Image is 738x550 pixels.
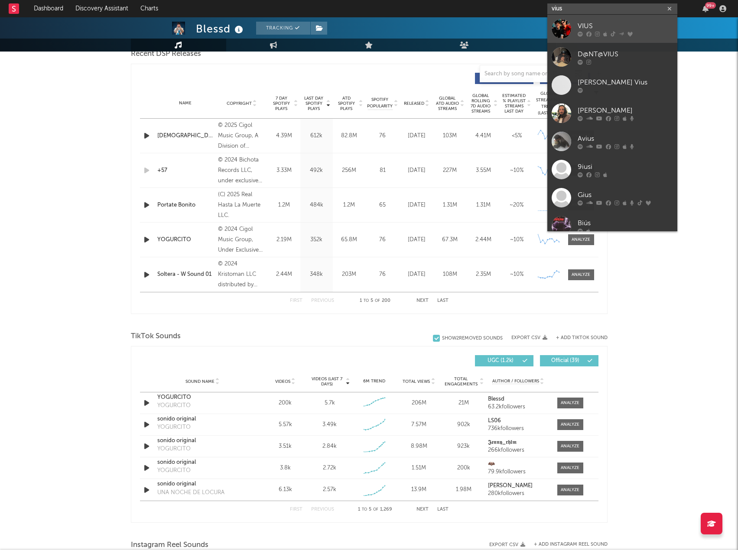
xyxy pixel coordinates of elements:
a: [DEMOGRAPHIC_DATA] [157,132,214,140]
button: First [290,298,302,303]
div: 1 5 200 [351,296,399,306]
span: 7 Day Spotify Plays [270,96,293,111]
div: 2.57k [323,485,336,494]
a: Portate Bonito [157,201,214,210]
div: YOGURCITO [157,445,191,453]
span: Total Engagements [443,376,478,387]
div: [PERSON_NAME] [578,105,673,116]
span: ATD Spotify Plays [335,96,358,111]
div: 103M [436,132,465,140]
div: sonido original [157,415,248,424]
div: [PERSON_NAME] Vius [578,77,673,87]
button: 99+ [702,5,709,12]
span: TikTok Sounds [131,331,181,342]
div: Name [157,100,214,107]
div: 484k [302,201,331,210]
a: Biús [547,212,677,240]
div: © 2024 Cigol Music Group, Under Exclusive License to Warner Music Latina [218,224,265,256]
a: sonido original [157,437,248,445]
div: Soltera - W Sound 01 [157,270,214,279]
div: 108M [436,270,465,279]
span: Author / Followers [492,379,539,384]
div: 76 [367,236,398,244]
button: Tracking [256,22,310,35]
span: Released [404,101,424,106]
input: Search by song name or URL [480,71,572,78]
div: Avius [578,133,673,144]
div: 1 5 1,269 [351,505,399,515]
span: of [373,508,378,511]
div: Global Streaming Trend (Last 60D) [536,91,562,116]
div: YOGURCITO [157,401,191,410]
div: 8.98M [399,442,439,451]
div: Blessd [196,22,245,36]
div: [DATE] [402,236,431,244]
div: 76 [367,270,398,279]
a: D@NT@VIUS [547,43,677,71]
a: sonido original [157,458,248,467]
div: 3.55M [469,166,498,175]
div: 203M [335,270,363,279]
div: 3.51k [265,442,306,451]
div: 6.13k [265,485,306,494]
button: First [290,507,302,512]
div: 227M [436,166,465,175]
span: Copyright [227,101,252,106]
div: [DATE] [402,166,431,175]
div: VIUS [578,21,673,31]
div: 65 [367,201,398,210]
div: 266k followers [488,447,548,453]
a: YOGURCITO [157,236,214,244]
span: UGC ( 1.2k ) [481,358,520,363]
button: + Add TikTok Sound [547,336,608,340]
div: 2.72k [323,464,336,472]
strong: LS06 [488,418,501,424]
div: 492k [302,166,331,175]
div: 99 + [705,2,716,9]
button: + Add Instagram Reel Sound [534,542,608,547]
div: 63.2k followers [488,404,548,410]
span: Global ATD Audio Streams [436,96,459,111]
div: YOGURCITO [157,423,191,432]
button: Last [437,507,449,512]
div: [DATE] [402,132,431,140]
span: Videos (last 7 days) [309,376,345,387]
span: Estimated % Playlist Streams Last Day [502,93,526,114]
strong: [PERSON_NAME] [488,483,533,489]
div: © 2024 Bichota Records LLC, under exclusive license to Interscope Records [218,155,265,186]
div: 612k [302,132,331,140]
a: [PERSON_NAME] Vius [547,71,677,99]
div: sonido original [157,480,248,489]
div: 81 [367,166,398,175]
span: Official ( 39 ) [546,358,585,363]
a: 9iusi [547,155,677,184]
div: 82.8M [335,132,363,140]
a: 𝕵𝖊𝖓𝖓𝖞_𝖗𝖍𝖑𝖒 [488,440,548,446]
a: Avius [547,127,677,155]
div: 9iusi [578,162,673,172]
div: 280k followers [488,491,548,497]
div: 1.2M [270,201,298,210]
div: 76 [367,132,398,140]
div: 5.7k [325,399,335,408]
div: 4.39M [270,132,298,140]
button: Previous [311,298,334,303]
span: to [364,299,369,303]
div: 200k [443,464,484,472]
div: UNA NOCHE DE LOCURA [157,489,224,497]
div: 2.44M [469,236,498,244]
div: + Add Instagram Reel Sound [525,542,608,547]
button: Next [416,507,429,512]
div: 2.35M [469,270,498,279]
div: Biús [578,218,673,228]
div: 67.3M [436,236,465,244]
a: Gius [547,184,677,212]
a: VIUS [547,15,677,43]
div: 902k [443,421,484,429]
button: Export CSV [511,335,547,340]
div: 21M [443,399,484,408]
div: © 2025 Cigol Music Group, A Division of Globalatino Music Partners, distributed by Warner Music L... [218,120,265,152]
